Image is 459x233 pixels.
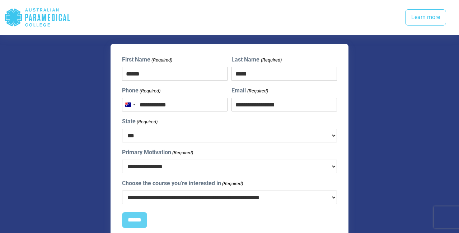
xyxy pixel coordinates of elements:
[136,118,158,125] span: (Required)
[260,56,282,64] span: (Required)
[122,55,172,64] label: First Name
[151,56,172,64] span: (Required)
[172,149,193,156] span: (Required)
[122,117,158,126] label: State
[247,87,268,95] span: (Required)
[405,9,446,26] a: Learn more
[231,86,268,95] label: Email
[4,6,71,29] div: Australian Paramedical College
[122,86,160,95] label: Phone
[139,87,160,95] span: (Required)
[122,179,243,188] label: Choose the course you're interested in
[122,98,137,111] button: Selected country
[221,180,243,187] span: (Required)
[231,55,281,64] label: Last Name
[122,148,193,157] label: Primary Motivation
